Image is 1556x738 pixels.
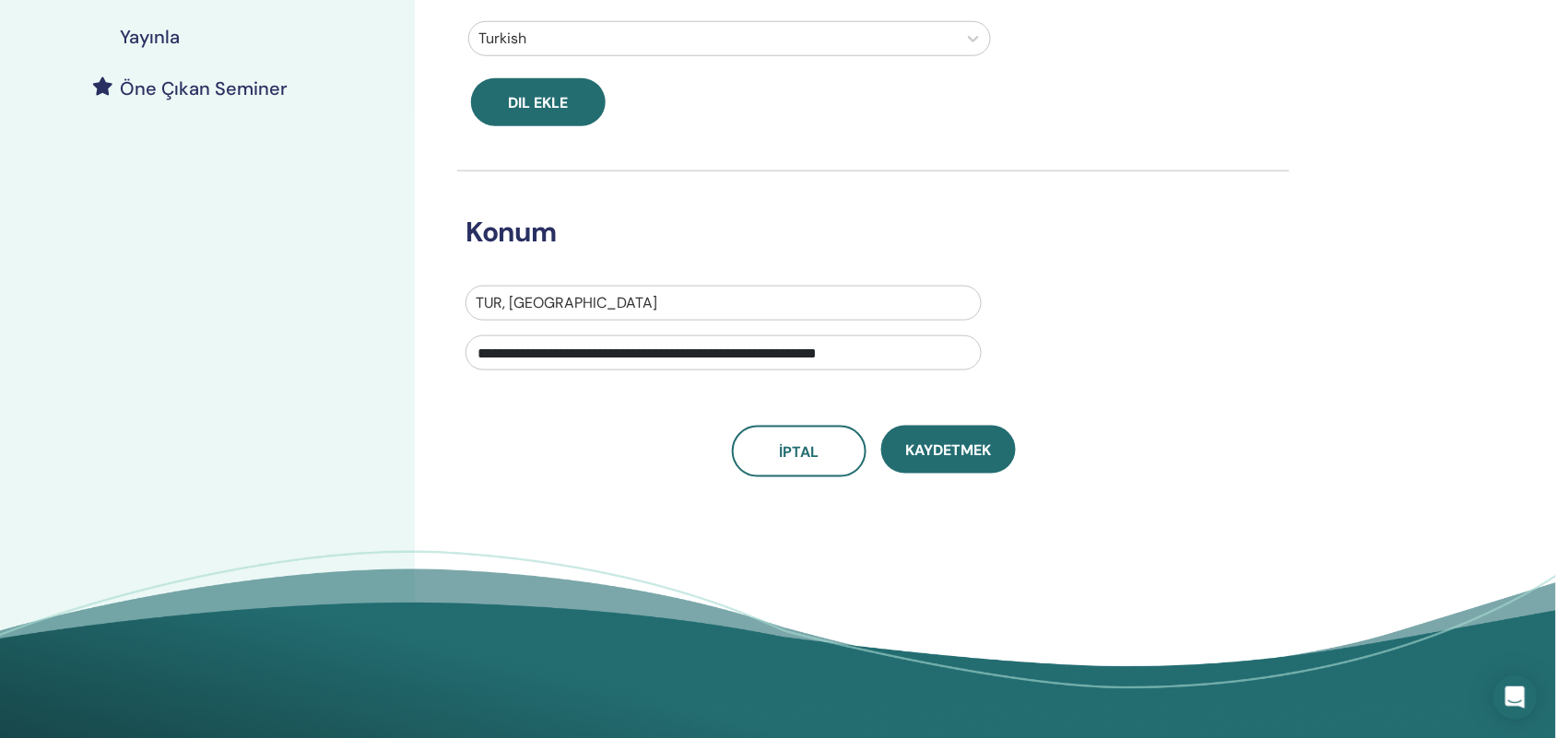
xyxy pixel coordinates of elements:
[779,442,819,462] span: İptal
[120,77,288,100] h4: Öne Çıkan Seminer
[732,426,866,477] a: İptal
[471,78,606,126] button: Dil ekle
[509,93,569,112] span: Dil ekle
[120,26,180,48] h4: Yayınla
[1493,675,1538,720] div: Open Intercom Messenger
[881,426,1016,474] button: Kaydetmek
[905,440,991,460] span: Kaydetmek
[454,216,1265,249] h3: Konum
